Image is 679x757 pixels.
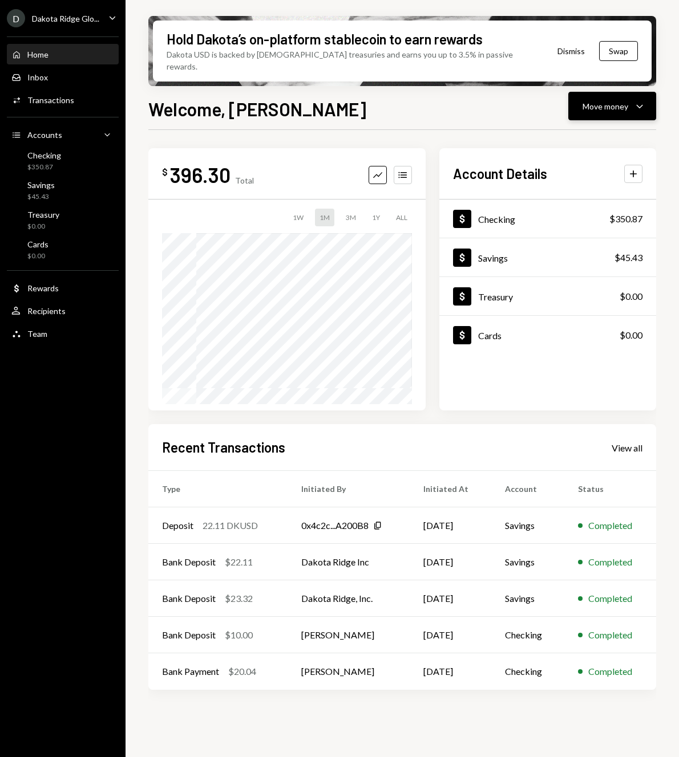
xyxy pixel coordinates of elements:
div: Checking [478,214,515,225]
button: Dismiss [543,38,599,64]
a: Checking$350.87 [439,200,656,238]
th: Initiated At [410,471,491,507]
div: $350.87 [27,162,61,172]
button: Move money [568,92,656,120]
div: Treasury [27,210,59,219]
td: [PERSON_NAME] [288,617,410,653]
div: $10.00 [225,628,253,642]
a: Rewards [7,278,119,298]
div: $23.32 [225,592,253,605]
a: Cards$0.00 [7,236,119,263]
div: $0.00 [27,222,59,231]
td: Savings [491,544,564,580]
td: Checking [491,617,564,653]
a: Inbox [7,67,119,87]
div: Bank Payment [162,665,219,678]
div: $0.00 [620,290,642,303]
h1: Welcome, [PERSON_NAME] [148,97,366,120]
td: Savings [491,507,564,544]
div: 1M [315,209,334,226]
h2: Account Details [453,164,547,183]
div: Bank Deposit [162,628,216,642]
th: Initiated By [288,471,410,507]
div: Savings [478,253,508,263]
td: [DATE] [410,653,491,690]
th: Status [564,471,656,507]
a: Treasury$0.00 [439,277,656,315]
th: Type [148,471,288,507]
h2: Recent Transactions [162,438,285,457]
td: Dakota Ridge, Inc. [288,580,410,617]
a: Team [7,323,119,344]
div: Home [27,50,48,59]
a: Savings$45.43 [7,177,119,204]
div: Accounts [27,130,62,140]
div: $ [162,166,168,178]
div: Bank Deposit [162,555,216,569]
div: Recipients [27,306,66,316]
div: Completed [588,519,632,532]
div: 0x4c2c...A200B8 [301,519,369,532]
div: Cards [27,239,48,249]
div: Dakota Ridge Glo... [32,14,99,23]
div: Team [27,329,47,339]
a: View all [612,441,642,454]
div: Hold Dakota’s on-platform stablecoin to earn rewards [167,30,483,48]
div: Move money [583,100,628,112]
a: Cards$0.00 [439,316,656,354]
div: ALL [391,209,412,226]
td: [DATE] [410,580,491,617]
td: [DATE] [410,507,491,544]
div: Inbox [27,72,48,82]
a: Checking$350.87 [7,147,119,174]
div: Savings [27,180,55,190]
div: 22.11 DKUSD [203,519,258,532]
a: Accounts [7,124,119,145]
td: [DATE] [410,617,491,653]
div: Treasury [478,291,513,302]
div: Cards [478,330,502,341]
div: Checking [27,150,61,160]
td: [DATE] [410,544,491,580]
td: Savings [491,580,564,617]
div: Total [235,176,254,185]
div: Completed [588,628,632,642]
a: Treasury$0.00 [7,206,119,234]
td: [PERSON_NAME] [288,653,410,690]
div: 396.30 [170,162,231,188]
div: $350.87 [609,212,642,226]
div: 1W [288,209,308,226]
div: Completed [588,555,632,569]
div: $20.04 [228,665,256,678]
a: Home [7,44,119,64]
th: Account [491,471,564,507]
div: Dakota USD is backed by [DEMOGRAPHIC_DATA] treasuries and earns you up to 3.5% in passive rewards. [167,48,520,72]
div: Completed [588,665,632,678]
td: Dakota Ridge Inc [288,544,410,580]
div: $22.11 [225,555,253,569]
div: $45.43 [615,251,642,264]
div: Completed [588,592,632,605]
div: D [7,9,25,27]
div: Deposit [162,519,193,532]
div: Bank Deposit [162,592,216,605]
a: Recipients [7,300,119,321]
div: 3M [341,209,361,226]
div: 1Y [367,209,385,226]
div: $0.00 [620,328,642,342]
div: $0.00 [27,251,48,261]
div: View all [612,442,642,454]
div: Rewards [27,283,59,293]
div: Transactions [27,95,74,105]
a: Transactions [7,89,119,110]
div: $45.43 [27,192,55,202]
button: Swap [599,41,638,61]
td: Checking [491,653,564,690]
a: Savings$45.43 [439,238,656,276]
